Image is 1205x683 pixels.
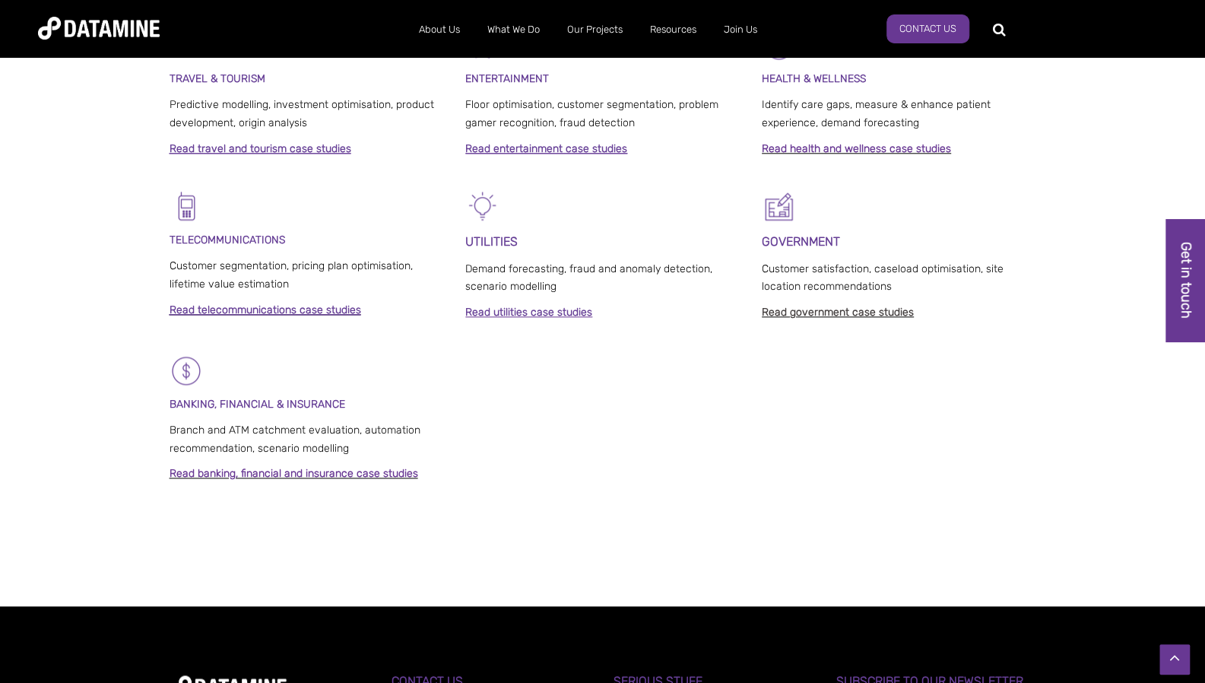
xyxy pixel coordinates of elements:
[170,142,351,155] a: Read travel and tourism case studies
[1166,219,1205,341] a: Get in touch
[465,306,592,319] a: Read utilities case studies
[636,10,710,49] a: Resources
[465,142,627,155] a: Read entertainment case studies
[465,98,718,129] span: Floor optimisation, customer segmentation, problem gamer recognition, fraud detection
[886,14,969,43] a: Contact Us
[38,17,160,40] img: Datamine
[465,189,499,224] img: Energy
[170,424,420,455] span: Branch and ATM catchment evaluation, automation recommendation, scenario modelling
[710,10,771,49] a: Join Us
[762,306,914,319] a: Read government case studies
[553,10,636,49] a: Our Projects
[762,142,951,155] a: Read health and wellness case studies
[170,303,361,316] a: Read telecommunications case studies
[170,98,434,129] span: Predictive modelling, investment optimisation, product development, origin analysis
[762,98,991,129] span: Identify care gaps, measure & enhance patient experience, demand forecasting
[465,72,549,85] span: ENTERTAINMENT
[465,234,518,249] span: UTILITIES
[474,10,553,49] a: What We Do
[762,72,866,85] strong: HEALTH & WELLNESS
[405,10,474,49] a: About Us
[762,262,1004,294] span: Customer satisfaction, caseload optimisation, site location recommendations
[762,189,796,224] img: Government
[762,234,840,249] strong: GOVERNMENT
[170,467,418,480] a: Read banking, financial and insurance case studies
[170,233,285,246] span: TELECOMMUNICATIONS
[170,354,204,388] img: Banking & Financial
[170,398,345,411] span: BANKING, FINANCIAL & INSURANCE
[170,259,413,291] span: Customer segmentation, pricing plan optimisation, lifetime value estimation
[465,262,712,294] span: Demand forecasting, fraud and anomaly detection, scenario modelling
[170,72,265,85] span: TRAVEL & TOURISM
[170,189,204,224] img: Telecomms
